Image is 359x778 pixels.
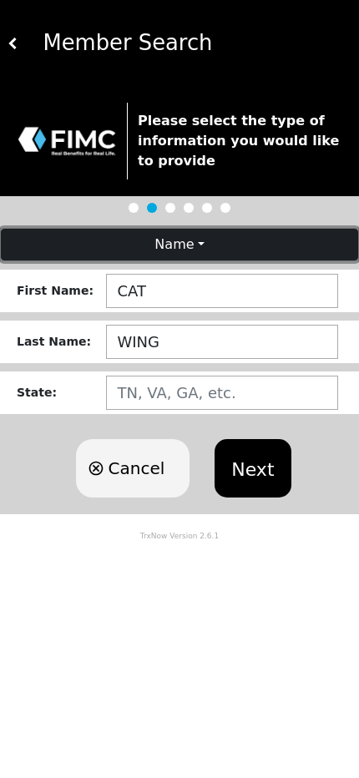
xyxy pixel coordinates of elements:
[17,384,106,402] div: State :
[1,229,358,260] button: Name
[138,113,339,169] strong: Please select the type of information you would like to provide
[8,38,19,49] img: white carat left
[215,439,291,498] button: Next
[106,325,338,359] input: Last Name
[108,456,164,481] span: Cancel
[17,282,106,300] div: First Name :
[19,27,352,59] div: Member Search
[106,274,338,308] input: First Name
[17,333,106,351] div: Last Name :
[17,125,117,157] img: trx now logo
[106,376,338,410] input: TN, VA, GA, etc.
[76,439,190,498] button: Cancel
